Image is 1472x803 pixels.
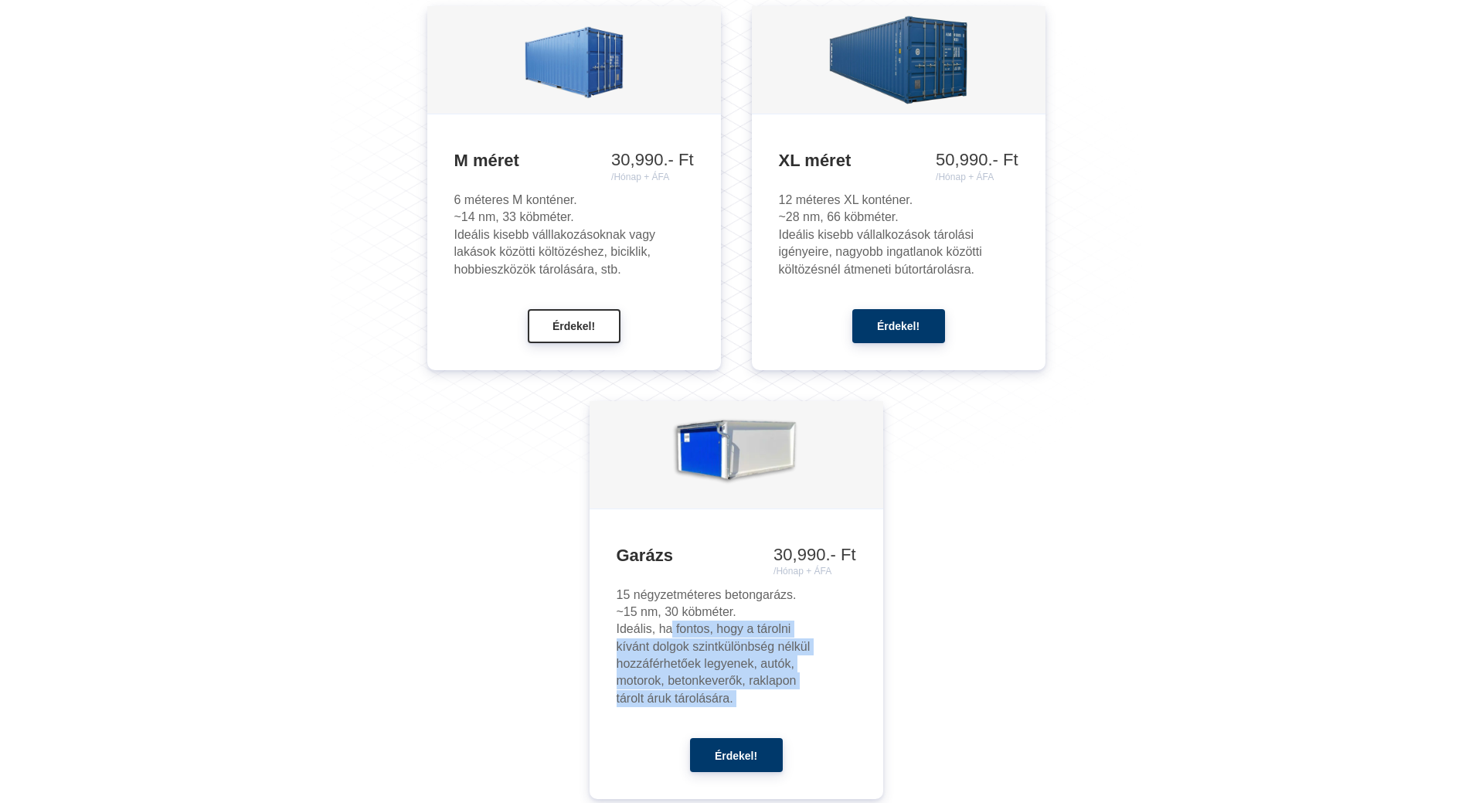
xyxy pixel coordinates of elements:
[779,150,1018,172] h3: XL méret
[552,321,595,333] span: Érdekel!
[824,10,972,111] img: 12.jpg
[715,750,757,762] span: Érdekel!
[690,748,783,761] a: Érdekel!
[669,404,803,505] img: garazs_kivagott_3.webp
[524,10,624,111] img: 6.jpg
[877,321,920,333] span: Érdekel!
[454,192,694,278] div: 6 méteres M konténer. ~14 nm, 33 köbméter. Ideális kisebb válllakozásoknak vagy lakások közötti k...
[617,545,856,567] h3: Garázs
[528,309,620,343] button: Érdekel!
[690,738,783,772] button: Érdekel!
[852,318,945,332] a: Érdekel!
[454,150,694,172] h3: M méret
[779,192,1018,278] div: 12 méteres XL konténer. ~28 nm, 66 köbméter. Ideális kisebb vállalkozások tárolási igényeire, nag...
[528,318,620,332] a: Érdekel!
[617,587,856,708] div: 15 négyzetméteres betongarázs. ~15 nm, 30 köbméter. Ideális, ha fontos, hogy a tárolni kívánt dol...
[611,150,693,182] div: 30,990.- Ft
[852,309,945,343] button: Érdekel!
[773,545,855,577] div: 30,990.- Ft
[936,150,1018,182] div: 50,990.- Ft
